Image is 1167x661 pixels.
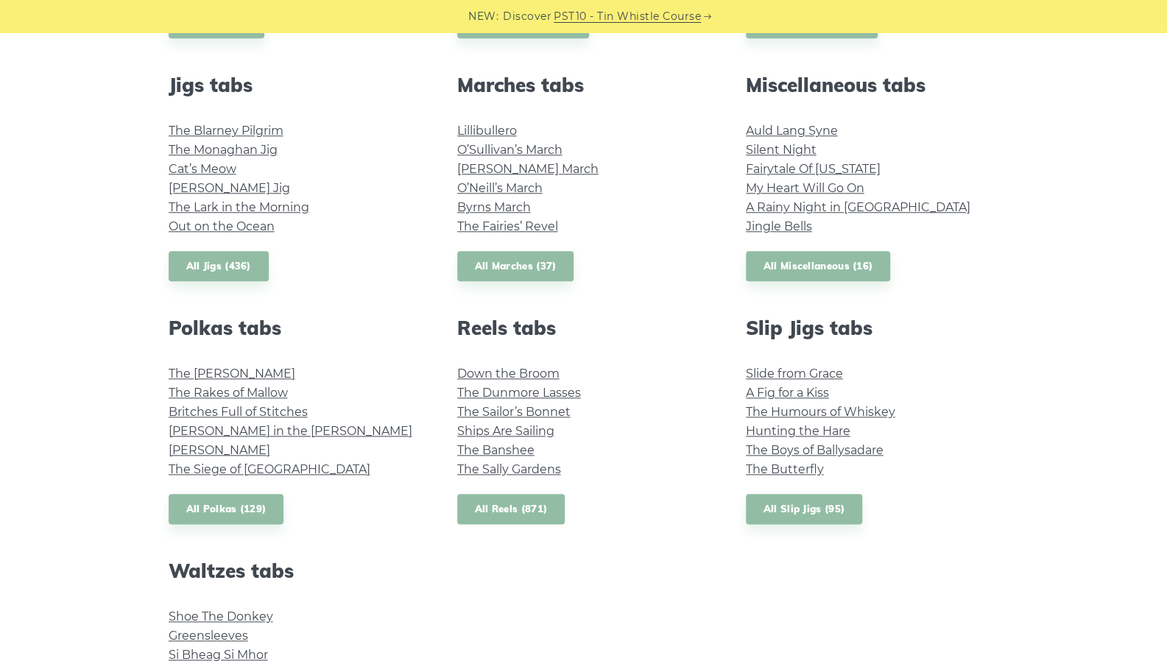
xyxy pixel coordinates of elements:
a: Out on the Ocean [169,219,275,233]
span: Discover [503,8,551,25]
a: All Marches (37) [457,251,574,281]
a: Down the Broom [457,367,560,381]
a: Lillibullero [457,124,517,138]
a: All Miscellaneous (16) [746,251,891,281]
a: The Banshee [457,443,535,457]
a: Hunting the Hare [746,424,850,438]
a: Britches Full of Stitches [169,405,308,419]
h2: Miscellaneous tabs [746,74,999,96]
h2: Jigs tabs [169,74,422,96]
a: Auld Lang Syne [746,124,838,138]
a: PST10 - Tin Whistle Course [554,8,701,25]
a: My Heart Will Go On [746,181,864,195]
h2: Polkas tabs [169,317,422,339]
a: [PERSON_NAME] [169,443,270,457]
a: [PERSON_NAME] March [457,162,599,176]
a: The Humours of Whiskey [746,405,895,419]
a: The Blarney Pilgrim [169,124,283,138]
h2: Marches tabs [457,74,711,96]
a: Shoe The Donkey [169,609,273,623]
a: The Rakes of Mallow [169,386,288,400]
a: O’Sullivan’s March [457,143,563,157]
a: All Polkas (129) [169,494,284,524]
a: A Fig for a Kiss [746,386,829,400]
a: The Fairies’ Revel [457,219,558,233]
a: Greensleeves [169,629,248,643]
a: Cat’s Meow [169,162,236,176]
a: The [PERSON_NAME] [169,367,295,381]
a: The Sally Gardens [457,462,561,476]
a: The Siege of [GEOGRAPHIC_DATA] [169,462,370,476]
a: All Slip Jigs (95) [746,494,862,524]
a: Slide from Grace [746,367,843,381]
a: The Monaghan Jig [169,143,278,157]
a: The Butterfly [746,462,824,476]
h2: Slip Jigs tabs [746,317,999,339]
a: The Lark in the Morning [169,200,309,214]
a: All Jigs (436) [169,251,269,281]
a: [PERSON_NAME] Jig [169,181,290,195]
a: All Reels (871) [457,494,565,524]
a: Silent Night [746,143,817,157]
a: [PERSON_NAME] in the [PERSON_NAME] [169,424,412,438]
a: The Sailor’s Bonnet [457,405,571,419]
a: A Rainy Night in [GEOGRAPHIC_DATA] [746,200,970,214]
span: NEW: [468,8,498,25]
a: Byrns March [457,200,531,214]
h2: Reels tabs [457,317,711,339]
h2: Waltzes tabs [169,559,422,582]
a: O’Neill’s March [457,181,543,195]
a: Jingle Bells [746,219,812,233]
a: The Boys of Ballysadare [746,443,884,457]
a: Fairytale Of [US_STATE] [746,162,881,176]
a: Ships Are Sailing [457,424,554,438]
a: The Dunmore Lasses [457,386,581,400]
